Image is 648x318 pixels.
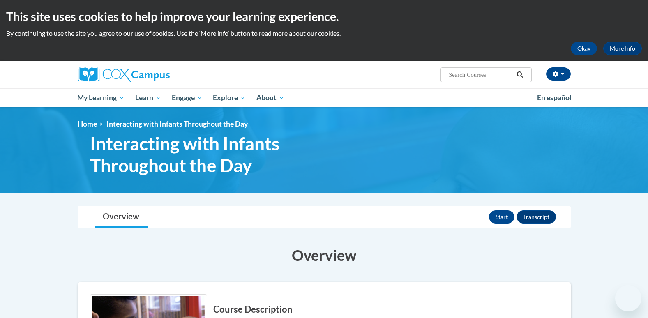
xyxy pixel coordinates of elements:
[603,42,642,55] a: More Info
[514,70,526,80] button: Search
[95,206,148,228] a: Overview
[65,88,583,107] div: Main menu
[256,93,284,103] span: About
[135,93,161,103] span: Learn
[489,210,514,224] button: Start
[532,89,577,106] a: En español
[448,70,514,80] input: Search Courses
[130,88,166,107] a: Learn
[571,42,597,55] button: Okay
[213,93,246,103] span: Explore
[78,120,97,128] a: Home
[90,303,558,316] h3: Course Description
[78,67,234,82] a: Cox Campus
[517,210,556,224] button: Transcript
[251,88,290,107] a: About
[6,29,642,38] p: By continuing to use the site you agree to our use of cookies. Use the ‘More info’ button to read...
[6,8,642,25] h2: This site uses cookies to help improve your learning experience.
[72,88,130,107] a: My Learning
[537,93,572,102] span: En español
[78,67,170,82] img: Cox Campus
[78,245,571,265] h3: Overview
[208,88,251,107] a: Explore
[166,88,208,107] a: Engage
[106,120,248,128] span: Interacting with Infants Throughout the Day
[172,93,203,103] span: Engage
[90,133,374,176] span: Interacting with Infants Throughout the Day
[546,67,571,81] button: Account Settings
[615,285,641,311] iframe: Button to launch messaging window
[77,93,125,103] span: My Learning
